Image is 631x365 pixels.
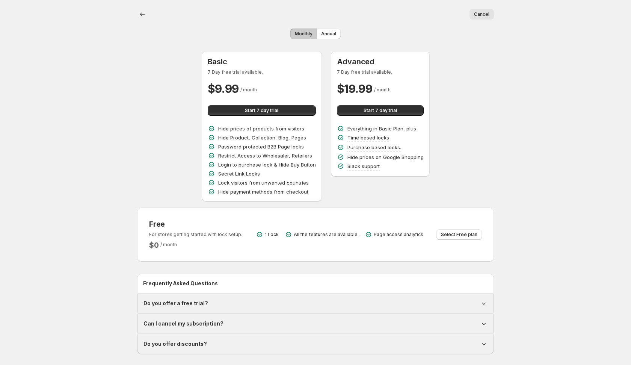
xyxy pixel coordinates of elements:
button: Start 7 day trial [208,105,316,116]
p: Login to purchase lock & Hide Buy Button [218,161,316,168]
h1: Do you offer discounts? [143,340,207,348]
h3: Advanced [337,57,424,66]
p: Hide Product, Collection, Blog, Pages [218,134,306,141]
p: 1 Lock [265,232,279,238]
p: Everything in Basic Plan, plus [347,125,416,132]
span: / month [160,242,177,247]
button: Cancel [469,9,494,20]
p: Hide prices of products from visitors [218,125,304,132]
span: Start 7 day trial [364,108,397,114]
p: Time based locks [347,134,389,141]
p: For stores getting started with lock setup. [149,232,242,238]
p: 7 Day free trial available. [208,69,316,75]
h1: Can I cancel my subscription? [143,320,223,327]
p: Lock visitors from unwanted countries [218,179,309,186]
button: Annual [317,29,341,39]
button: Start 7 day trial [337,105,424,116]
span: Start 7 day trial [245,108,278,114]
p: Secret Link Locks [218,170,260,177]
p: All the features are available. [294,232,359,238]
p: Hide prices on Google Shopping [347,153,424,161]
h1: Do you offer a free trial? [143,300,208,307]
p: Page access analytics [374,232,423,238]
span: Select Free plan [441,232,477,238]
p: Hide payment methods from checkout [218,188,308,195]
p: Purchase based locks. [347,144,401,151]
h2: $ 0 [149,241,159,250]
p: 7 Day free trial available. [337,69,424,75]
h2: Frequently Asked Questions [143,280,488,287]
span: Annual [321,31,336,37]
h3: Basic [208,57,316,66]
span: Monthly [295,31,312,37]
button: Select Free plan [436,229,482,240]
span: / month [374,87,391,92]
h3: Free [149,220,242,229]
button: Monthly [290,29,317,39]
span: Cancel [474,11,489,17]
button: Back [137,9,148,20]
p: Restrict Access to Wholesaler, Retailers [218,152,312,159]
p: Password protected B2B Page locks [218,143,304,150]
h2: $ 19.99 [337,81,373,96]
p: Slack support [347,162,380,170]
h2: $ 9.99 [208,81,239,96]
span: / month [240,87,257,92]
